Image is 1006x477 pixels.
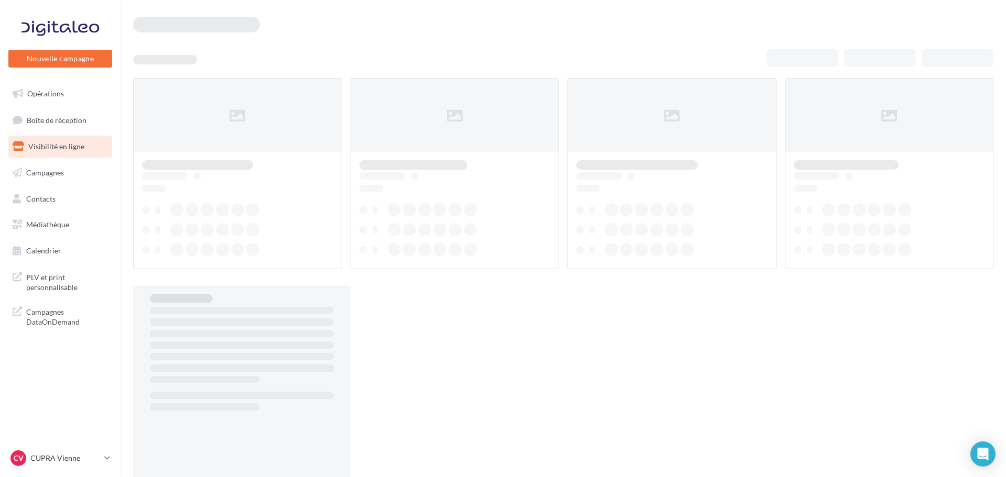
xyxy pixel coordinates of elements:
span: CV [14,453,24,463]
span: Calendrier [26,246,61,255]
a: CV CUPRA Vienne [8,448,112,468]
a: Contacts [6,188,114,210]
a: Opérations [6,83,114,105]
button: Nouvelle campagne [8,50,112,68]
span: Campagnes [26,168,64,177]
span: Campagnes DataOnDemand [26,305,108,327]
span: PLV et print personnalisable [26,270,108,293]
span: Opérations [27,89,64,98]
a: Campagnes [6,162,114,184]
div: Open Intercom Messenger [970,441,996,467]
a: PLV et print personnalisable [6,266,114,297]
p: CUPRA Vienne [30,453,100,463]
a: Médiathèque [6,214,114,236]
a: Boîte de réception [6,109,114,131]
span: Boîte de réception [27,115,86,124]
a: Calendrier [6,240,114,262]
span: Contacts [26,194,56,203]
span: Visibilité en ligne [28,142,84,151]
a: Visibilité en ligne [6,136,114,158]
span: Médiathèque [26,220,69,229]
a: Campagnes DataOnDemand [6,301,114,331]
